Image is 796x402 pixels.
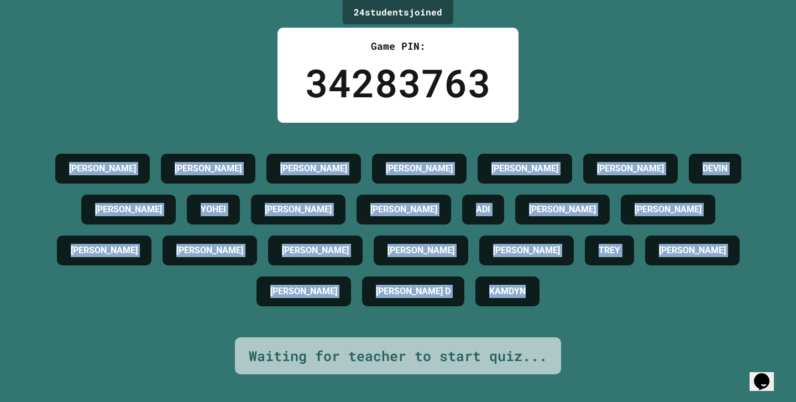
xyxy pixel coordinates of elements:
[703,162,727,175] h4: DEVIN
[476,203,490,216] h4: ADI
[201,203,226,216] h4: YOHEI
[280,162,347,175] h4: [PERSON_NAME]
[95,203,162,216] h4: [PERSON_NAME]
[493,244,560,257] h4: [PERSON_NAME]
[175,162,242,175] h4: [PERSON_NAME]
[635,203,701,216] h4: [PERSON_NAME]
[249,346,547,367] div: Waiting for teacher to start quiz...
[387,244,454,257] h4: [PERSON_NAME]
[529,203,596,216] h4: [PERSON_NAME]
[305,39,491,54] div: Game PIN:
[71,244,138,257] h4: [PERSON_NAME]
[69,162,136,175] h4: [PERSON_NAME]
[282,244,349,257] h4: [PERSON_NAME]
[489,285,526,298] h4: KAMDYN
[370,203,437,216] h4: [PERSON_NAME]
[491,162,558,175] h4: [PERSON_NAME]
[176,244,243,257] h4: [PERSON_NAME]
[376,285,451,298] h4: [PERSON_NAME] D
[305,54,491,112] div: 34283763
[597,162,664,175] h4: [PERSON_NAME]
[270,285,337,298] h4: [PERSON_NAME]
[265,203,332,216] h4: [PERSON_NAME]
[599,244,620,257] h4: TREY
[659,244,726,257] h4: [PERSON_NAME]
[750,358,785,391] iframe: chat widget
[386,162,453,175] h4: [PERSON_NAME]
